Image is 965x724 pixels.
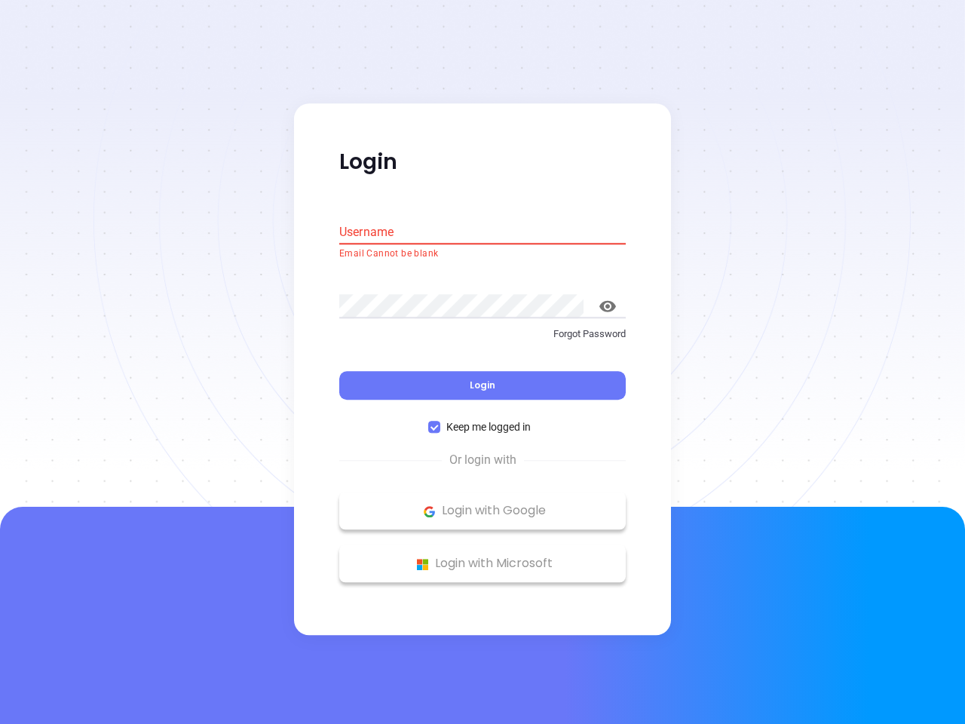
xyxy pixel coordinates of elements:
button: toggle password visibility [590,288,626,324]
button: Login [339,372,626,400]
p: Forgot Password [339,327,626,342]
p: Email Cannot be blank [339,247,626,262]
span: Keep me logged in [440,419,537,436]
span: Login [470,379,495,392]
span: Or login with [442,452,524,470]
p: Login [339,149,626,176]
button: Google Logo Login with Google [339,492,626,530]
img: Microsoft Logo [413,555,432,574]
button: Microsoft Logo Login with Microsoft [339,545,626,583]
img: Google Logo [420,502,439,521]
p: Login with Microsoft [347,553,618,575]
a: Forgot Password [339,327,626,354]
p: Login with Google [347,500,618,523]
